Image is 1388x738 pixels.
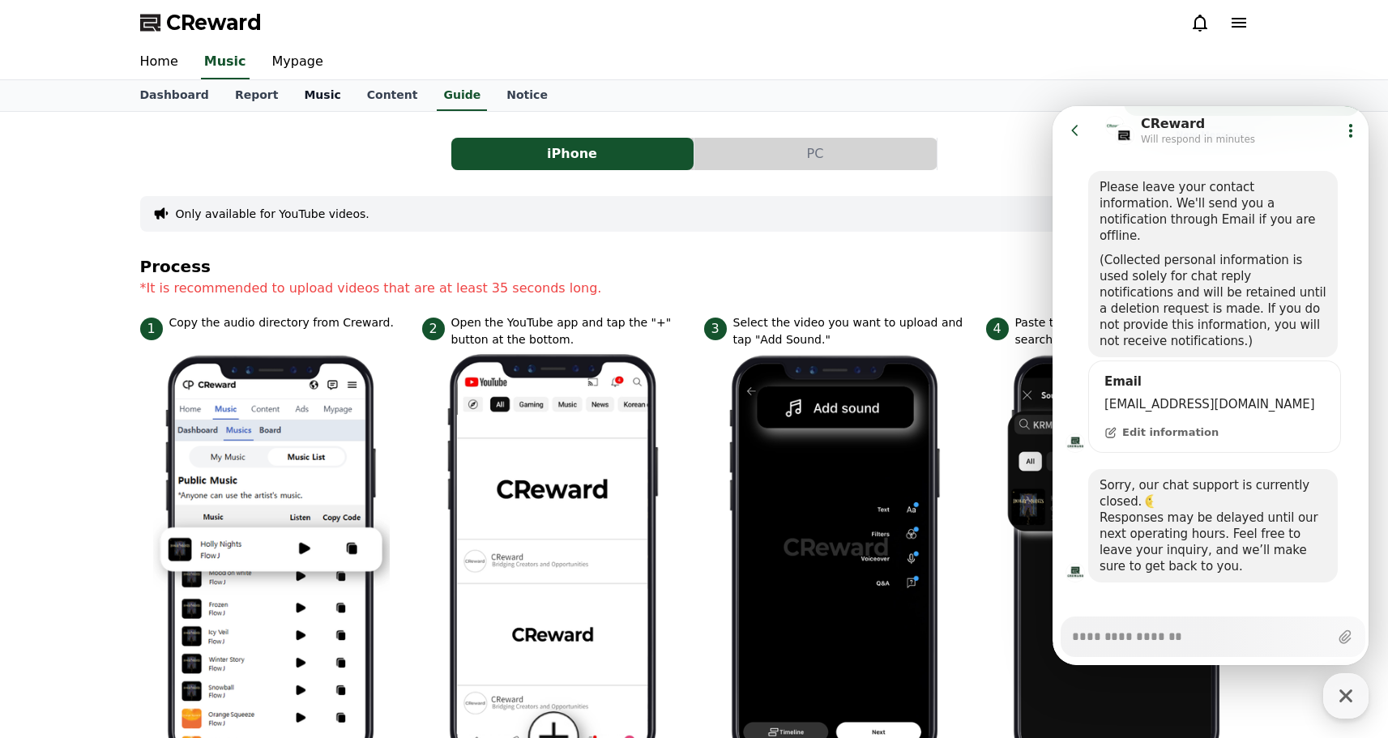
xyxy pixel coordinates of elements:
a: Dashboard [127,80,222,111]
span: 2 [422,318,445,340]
button: PC [694,138,937,170]
p: Copy the audio directory from Creward. [169,314,394,331]
a: Home [127,45,191,79]
a: PC [694,138,937,170]
button: iPhone [451,138,694,170]
span: 3 [704,318,727,340]
p: *It is recommended to upload videos that are at least 35 seconds long. [140,279,1249,298]
a: Music [291,80,353,111]
button: Only available for YouTube videos. [176,206,369,222]
h4: Process [140,258,1249,275]
iframe: Channel chat [1053,106,1369,665]
span: 4 [986,318,1009,340]
a: Report [222,80,292,111]
a: CReward [140,10,262,36]
p: Open the YouTube app and tap the "+" button at the bottom. [451,314,685,348]
span: CReward [166,10,262,36]
a: Notice [493,80,561,111]
a: Music [201,45,250,79]
span: 1 [140,318,163,340]
a: Guide [437,80,487,111]
p: Select the video you want to upload and tap "Add Sound." [733,314,967,348]
p: Paste the copied music directory in the search bar. [1015,314,1249,348]
a: Content [354,80,431,111]
a: Mypage [259,45,336,79]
